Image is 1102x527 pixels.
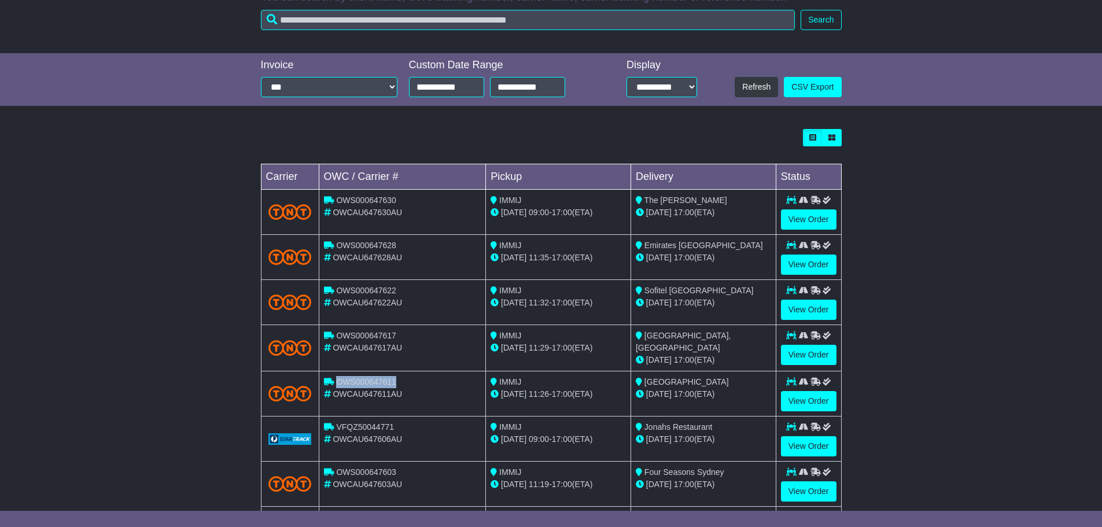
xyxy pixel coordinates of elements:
[674,355,694,364] span: 17:00
[646,253,672,262] span: [DATE]
[646,389,672,399] span: [DATE]
[644,422,713,432] span: Jonahs Restaurant
[268,386,312,401] img: TNT_Domestic.png
[781,345,836,365] a: View Order
[552,253,572,262] span: 17:00
[333,343,402,352] span: OWCAU647617AU
[499,286,521,295] span: IMMIJ
[636,433,771,445] div: (ETA)
[499,331,521,340] span: IMMIJ
[674,434,694,444] span: 17:00
[636,297,771,309] div: (ETA)
[499,422,521,432] span: IMMIJ
[491,478,626,491] div: - (ETA)
[333,480,402,489] span: OWCAU647603AU
[499,196,521,205] span: IMMIJ
[501,480,526,489] span: [DATE]
[336,467,396,477] span: OWS000647603
[781,255,836,275] a: View Order
[261,164,319,190] td: Carrier
[552,389,572,399] span: 17:00
[646,298,672,307] span: [DATE]
[644,467,724,477] span: Four Seasons Sydney
[336,196,396,205] span: OWS000647630
[644,286,754,295] span: Sofitel [GEOGRAPHIC_DATA]
[735,77,778,97] button: Refresh
[529,434,549,444] span: 09:00
[336,422,394,432] span: VFQZ50044771
[646,208,672,217] span: [DATE]
[674,389,694,399] span: 17:00
[644,196,727,205] span: The [PERSON_NAME]
[333,434,402,444] span: OWCAU647606AU
[529,253,549,262] span: 11:35
[781,436,836,456] a: View Order
[491,433,626,445] div: - (ETA)
[499,467,521,477] span: IMMIJ
[781,481,836,502] a: View Order
[674,253,694,262] span: 17:00
[674,298,694,307] span: 17:00
[529,298,549,307] span: 11:32
[631,164,776,190] td: Delivery
[501,434,526,444] span: [DATE]
[636,207,771,219] div: (ETA)
[491,207,626,219] div: - (ETA)
[644,241,763,250] span: Emirates [GEOGRAPHIC_DATA]
[319,164,486,190] td: OWC / Carrier #
[268,340,312,356] img: TNT_Domestic.png
[552,208,572,217] span: 17:00
[636,252,771,264] div: (ETA)
[333,389,402,399] span: OWCAU647611AU
[501,208,526,217] span: [DATE]
[781,209,836,230] a: View Order
[644,377,729,386] span: [GEOGRAPHIC_DATA]
[499,241,521,250] span: IMMIJ
[491,388,626,400] div: - (ETA)
[529,208,549,217] span: 09:00
[626,59,697,72] div: Display
[336,286,396,295] span: OWS000647622
[333,298,402,307] span: OWCAU647622AU
[501,343,526,352] span: [DATE]
[268,204,312,220] img: TNT_Domestic.png
[776,164,841,190] td: Status
[529,480,549,489] span: 11:19
[333,253,402,262] span: OWCAU647628AU
[333,208,402,217] span: OWCAU647630AU
[501,298,526,307] span: [DATE]
[491,342,626,354] div: - (ETA)
[646,355,672,364] span: [DATE]
[801,10,841,30] button: Search
[261,59,397,72] div: Invoice
[491,252,626,264] div: - (ETA)
[529,389,549,399] span: 11:26
[268,294,312,310] img: TNT_Domestic.png
[552,434,572,444] span: 17:00
[409,59,595,72] div: Custom Date Range
[268,433,312,445] img: GetCarrierServiceLogo
[491,297,626,309] div: - (ETA)
[646,434,672,444] span: [DATE]
[529,343,549,352] span: 11:29
[646,480,672,489] span: [DATE]
[781,391,836,411] a: View Order
[636,354,771,366] div: (ETA)
[636,478,771,491] div: (ETA)
[268,476,312,492] img: TNT_Domestic.png
[501,253,526,262] span: [DATE]
[486,164,631,190] td: Pickup
[499,377,521,386] span: IMMIJ
[636,331,731,352] span: [GEOGRAPHIC_DATA], [GEOGRAPHIC_DATA]
[501,389,526,399] span: [DATE]
[268,249,312,265] img: TNT_Domestic.png
[336,241,396,250] span: OWS000647628
[552,480,572,489] span: 17:00
[336,331,396,340] span: OWS000647617
[781,300,836,320] a: View Order
[336,377,396,386] span: OWS000647611
[674,208,694,217] span: 17:00
[784,77,841,97] a: CSV Export
[674,480,694,489] span: 17:00
[636,388,771,400] div: (ETA)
